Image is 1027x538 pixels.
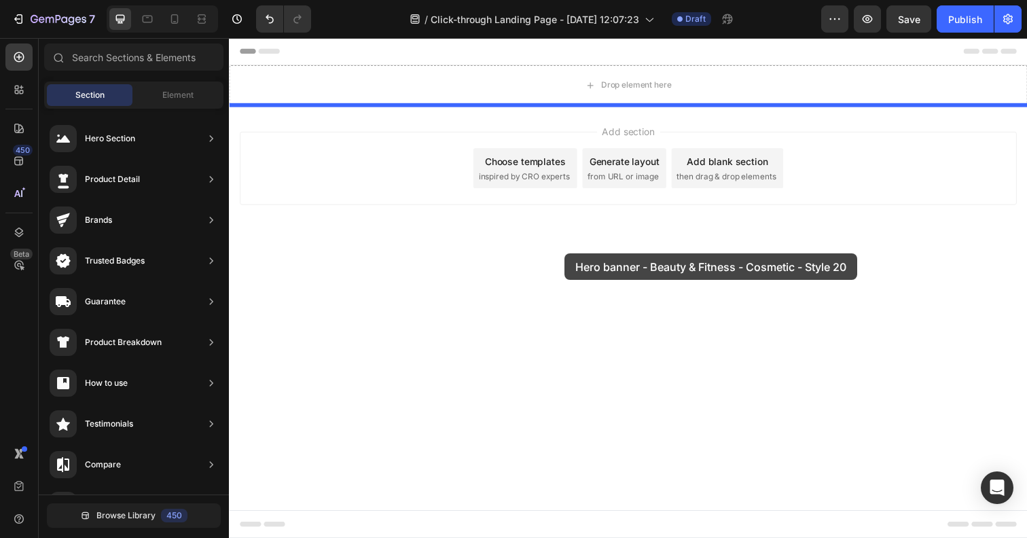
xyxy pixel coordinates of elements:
[85,254,145,268] div: Trusted Badges
[85,132,135,145] div: Hero Section
[44,43,223,71] input: Search Sections & Elements
[89,11,95,27] p: 7
[85,173,140,186] div: Product Detail
[85,417,133,431] div: Testimonials
[85,295,126,308] div: Guarantee
[937,5,994,33] button: Publish
[431,12,639,26] span: Click-through Landing Page - [DATE] 12:07:23
[162,89,194,101] span: Element
[85,213,112,227] div: Brands
[96,509,156,522] span: Browse Library
[229,38,1027,538] iframe: Design area
[13,145,33,156] div: 450
[10,249,33,259] div: Beta
[886,5,931,33] button: Save
[85,376,128,390] div: How to use
[981,471,1013,504] div: Open Intercom Messenger
[85,458,121,471] div: Compare
[948,12,982,26] div: Publish
[75,89,105,101] span: Section
[256,5,311,33] div: Undo/Redo
[5,5,101,33] button: 7
[898,14,920,25] span: Save
[425,12,428,26] span: /
[85,336,162,349] div: Product Breakdown
[161,509,187,522] div: 450
[685,13,706,25] span: Draft
[47,503,221,528] button: Browse Library450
